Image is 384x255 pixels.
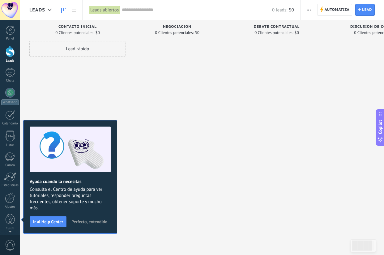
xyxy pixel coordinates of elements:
span: Perfecto, entendido [71,219,107,224]
button: Más [304,4,313,16]
span: Ir al Help Center [33,219,63,224]
div: Chats [1,79,19,83]
button: Ir al Help Center [30,216,66,227]
span: $0 [195,31,199,35]
div: Correo [1,163,19,167]
span: 0 Clientes potenciales: [55,31,94,35]
span: 0 Clientes potenciales: [155,31,194,35]
span: 0 Clientes potenciales: [254,31,293,35]
button: Perfecto, entendido [69,217,110,226]
div: WhatsApp [1,99,19,105]
span: $0 [295,31,299,35]
a: Automatiza [317,4,352,16]
span: $0 [289,7,294,13]
div: Ajustes [1,205,19,209]
div: Lead rápido [29,41,126,56]
div: Negociación [132,25,222,30]
span: Debate contractual [254,25,300,29]
div: Listas [1,143,19,147]
div: Calendario [1,122,19,126]
div: Debate contractual [232,25,322,30]
span: Negociación [163,25,191,29]
span: Consulta el Centro de ayuda para ver tutoriales, responder preguntas frecuentes, obtener soporte ... [30,186,111,211]
span: Copilot [377,120,383,134]
div: Panel [1,37,19,41]
span: Leads [29,7,45,13]
div: Contacto inicial [32,25,123,30]
span: Automatiza [325,4,350,15]
h2: Ayuda cuando la necesitas [30,179,111,185]
div: Leads [1,59,19,63]
a: Lead [355,4,375,16]
div: Leads abiertos [89,6,120,15]
a: Lista [69,4,79,16]
a: Leads [58,4,69,16]
div: Estadísticas [1,183,19,187]
span: 0 leads: [272,7,287,13]
span: Contacto inicial [58,25,97,29]
span: Lead [362,4,372,15]
span: $0 [96,31,100,35]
